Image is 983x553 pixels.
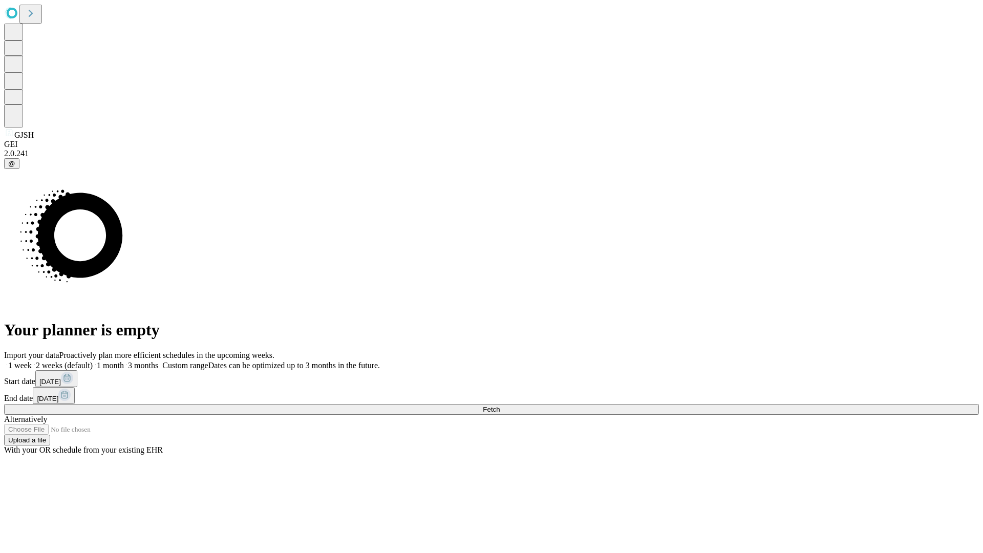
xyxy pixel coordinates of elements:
span: Alternatively [4,415,47,423]
span: GJSH [14,131,34,139]
span: 3 months [128,361,158,370]
span: Import your data [4,351,59,359]
span: Fetch [483,406,500,413]
span: @ [8,160,15,167]
button: @ [4,158,19,169]
span: [DATE] [37,395,58,402]
button: [DATE] [33,387,75,404]
button: [DATE] [35,370,77,387]
span: Custom range [162,361,208,370]
div: 2.0.241 [4,149,979,158]
span: [DATE] [39,378,61,386]
button: Upload a file [4,435,50,445]
button: Fetch [4,404,979,415]
span: Proactively plan more efficient schedules in the upcoming weeks. [59,351,274,359]
div: Start date [4,370,979,387]
div: GEI [4,140,979,149]
span: Dates can be optimized up to 3 months in the future. [208,361,380,370]
span: 1 month [97,361,124,370]
span: With your OR schedule from your existing EHR [4,445,163,454]
div: End date [4,387,979,404]
span: 2 weeks (default) [36,361,93,370]
span: 1 week [8,361,32,370]
h1: Your planner is empty [4,321,979,339]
